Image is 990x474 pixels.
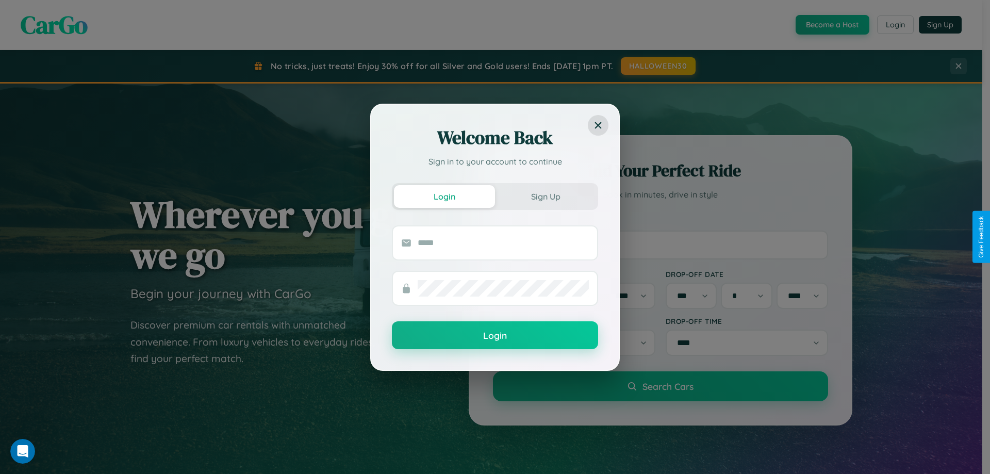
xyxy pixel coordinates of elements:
[392,125,598,150] h2: Welcome Back
[10,439,35,464] iframe: Intercom live chat
[392,155,598,168] p: Sign in to your account to continue
[495,185,596,208] button: Sign Up
[392,321,598,349] button: Login
[394,185,495,208] button: Login
[978,216,985,258] div: Give Feedback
